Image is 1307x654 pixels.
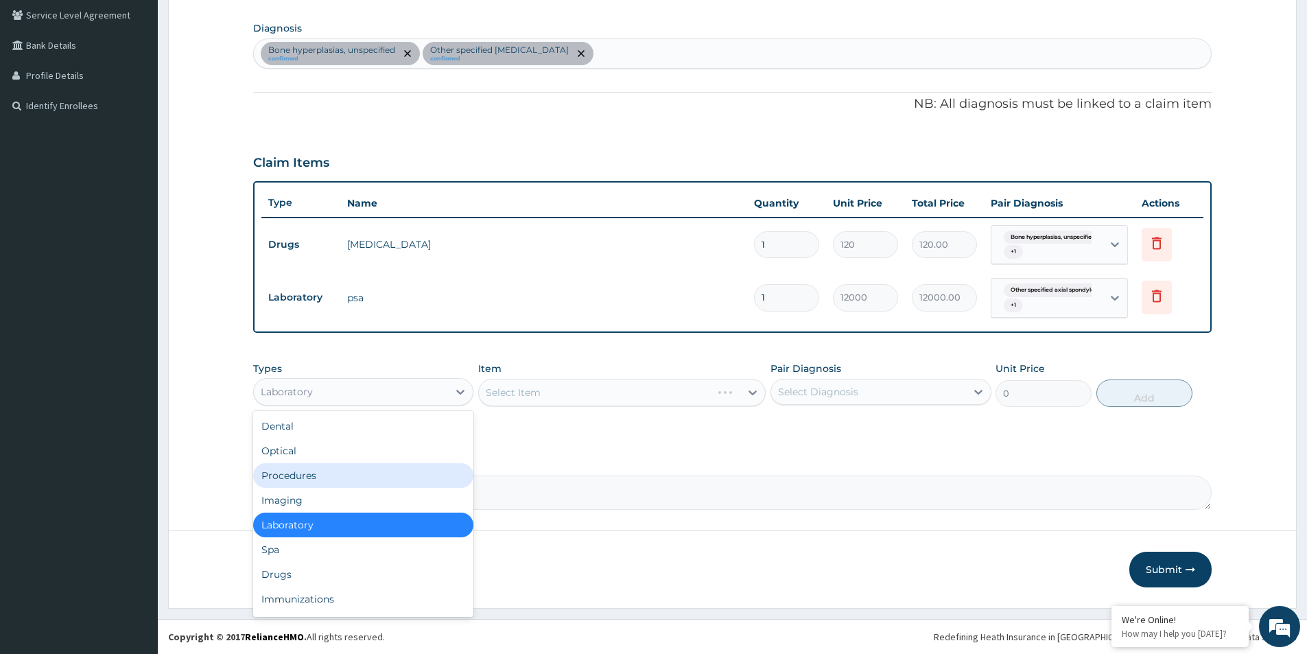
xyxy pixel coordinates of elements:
[261,385,313,399] div: Laboratory
[430,56,569,62] small: confirmed
[268,45,395,56] p: Bone hyperplasias, unspecified
[1122,628,1238,640] p: How may I help you today?
[340,284,747,312] td: psa
[934,630,1297,644] div: Redefining Heath Insurance in [GEOGRAPHIC_DATA] using Telemedicine and Data Science!
[253,463,473,488] div: Procedures
[225,7,258,40] div: Minimize live chat window
[253,439,473,463] div: Optical
[168,631,307,643] strong: Copyright © 2017 .
[340,231,747,258] td: [MEDICAL_DATA]
[261,285,340,310] td: Laboratory
[261,190,340,215] th: Type
[1096,379,1192,407] button: Add
[430,45,569,56] p: Other specified [MEDICAL_DATA]
[253,611,473,636] div: Others
[253,562,473,587] div: Drugs
[401,47,414,60] span: remove selection option
[770,362,841,375] label: Pair Diagnosis
[905,189,984,217] th: Total Price
[261,232,340,257] td: Drugs
[1004,283,1105,297] span: Other specified axial spondylo...
[253,363,282,375] label: Types
[7,375,261,423] textarea: Type your message and hit 'Enter'
[268,56,395,62] small: confirmed
[71,77,231,95] div: Chat with us now
[1004,299,1023,312] span: + 1
[575,47,587,60] span: remove selection option
[253,21,302,35] label: Diagnosis
[253,537,473,562] div: Spa
[253,488,473,513] div: Imaging
[1122,614,1238,626] div: We're Online!
[1004,231,1103,244] span: Bone hyperplasias, unspecified
[245,631,304,643] a: RelianceHMO
[158,619,1307,654] footer: All rights reserved.
[984,189,1135,217] th: Pair Diagnosis
[1135,189,1203,217] th: Actions
[253,456,1212,468] label: Comment
[253,414,473,439] div: Dental
[253,513,473,537] div: Laboratory
[996,362,1045,375] label: Unit Price
[478,362,502,375] label: Item
[340,189,747,217] th: Name
[826,189,905,217] th: Unit Price
[747,189,826,217] th: Quantity
[25,69,56,103] img: d_794563401_company_1708531726252_794563401
[80,173,189,312] span: We're online!
[253,587,473,611] div: Immunizations
[253,95,1212,113] p: NB: All diagnosis must be linked to a claim item
[778,385,858,399] div: Select Diagnosis
[253,156,329,171] h3: Claim Items
[1004,245,1023,259] span: + 1
[1129,552,1212,587] button: Submit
